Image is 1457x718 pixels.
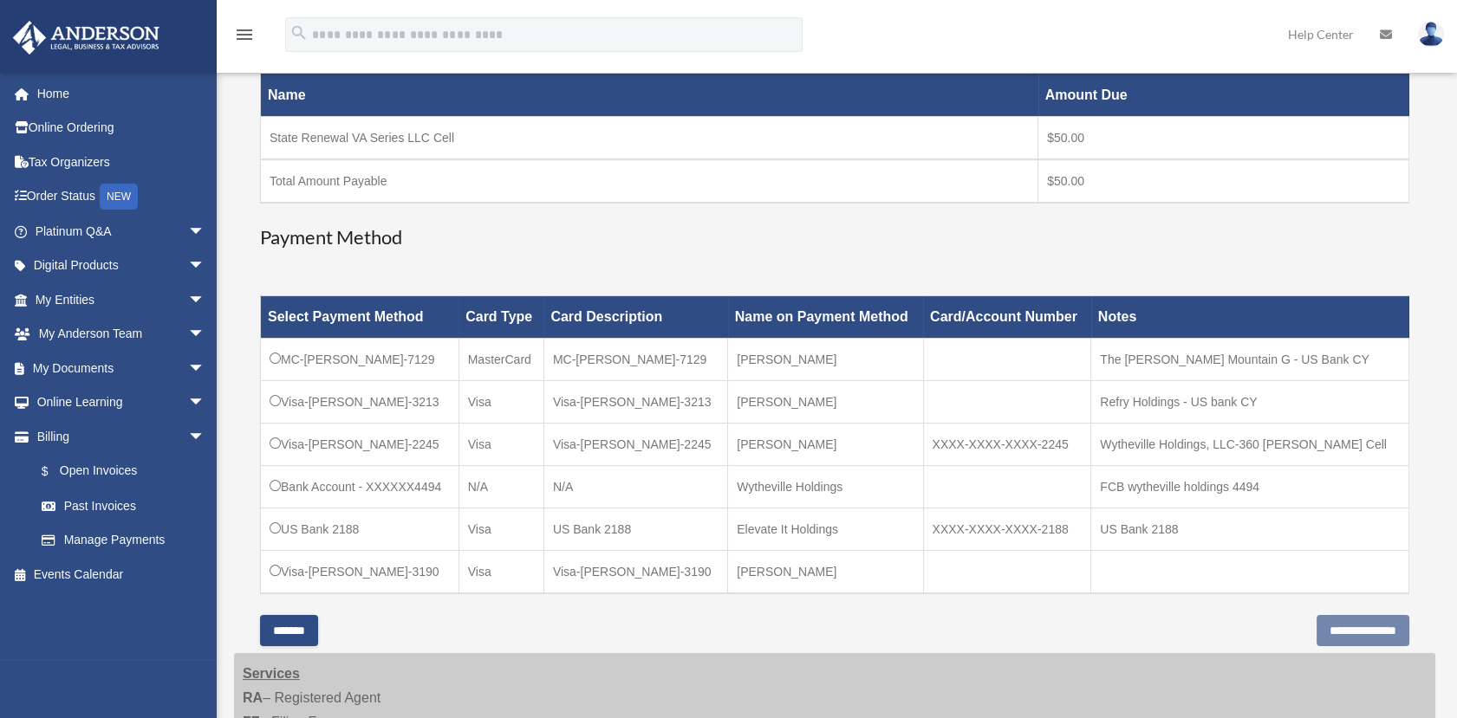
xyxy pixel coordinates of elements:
td: N/A [459,466,543,508]
td: [PERSON_NAME] [728,551,923,594]
td: [PERSON_NAME] [728,381,923,424]
td: Refry Holdings - US bank CY [1091,381,1409,424]
td: N/A [543,466,727,508]
a: Past Invoices [24,488,223,523]
td: $50.00 [1038,159,1409,203]
th: Select Payment Method [261,296,459,339]
span: arrow_drop_down [188,214,223,249]
a: Events Calendar [12,557,231,592]
th: Name [261,74,1038,116]
td: $50.00 [1038,116,1409,159]
img: User Pic [1418,22,1444,47]
td: Bank Account - XXXXXX4494 [261,466,459,508]
td: Visa-[PERSON_NAME]-2245 [261,424,459,466]
i: menu [234,24,255,45]
td: Visa-[PERSON_NAME]-3190 [543,551,727,594]
a: Digital Productsarrow_drop_down [12,249,231,283]
a: Manage Payments [24,523,223,558]
td: Wytheville Holdings [728,466,923,508]
a: menu [234,30,255,45]
i: search [289,23,309,42]
td: Visa-[PERSON_NAME]-3213 [261,381,459,424]
a: Billingarrow_drop_down [12,419,223,454]
span: arrow_drop_down [188,317,223,353]
td: Visa [459,424,543,466]
td: XXXX-XXXX-XXXX-2188 [923,508,1091,551]
td: State Renewal VA Series LLC Cell [261,116,1038,159]
td: US Bank 2188 [543,508,727,551]
td: Total Amount Payable [261,159,1038,203]
a: My Anderson Teamarrow_drop_down [12,317,231,352]
span: $ [51,461,60,482]
th: Amount Due [1038,74,1409,116]
span: arrow_drop_down [188,419,223,455]
td: US Bank 2188 [261,508,459,551]
td: US Bank 2188 [1091,508,1409,551]
th: Card Description [543,296,727,339]
a: Tax Organizers [12,145,231,179]
td: MC-[PERSON_NAME]-7129 [543,339,727,381]
td: [PERSON_NAME] [728,424,923,466]
td: Visa [459,508,543,551]
span: arrow_drop_down [188,385,223,421]
td: Visa [459,381,543,424]
div: NEW [100,184,138,210]
a: Online Ordering [12,111,231,146]
a: My Entitiesarrow_drop_down [12,282,231,317]
th: Notes [1091,296,1409,339]
a: Online Learningarrow_drop_down [12,385,231,420]
td: Visa [459,551,543,594]
td: Wytheville Holdings, LLC-360 [PERSON_NAME] Cell [1091,424,1409,466]
a: Order StatusNEW [12,179,231,215]
th: Card Type [459,296,543,339]
td: Visa-[PERSON_NAME]-2245 [543,424,727,466]
th: Card/Account Number [923,296,1091,339]
span: arrow_drop_down [188,249,223,284]
img: Anderson Advisors Platinum Portal [8,21,165,55]
td: Visa-[PERSON_NAME]-3190 [261,551,459,594]
strong: RA [243,690,263,705]
a: Home [12,76,231,111]
td: [PERSON_NAME] [728,339,923,381]
a: $Open Invoices [24,454,214,489]
th: Name on Payment Method [728,296,923,339]
td: MC-[PERSON_NAME]-7129 [261,339,459,381]
td: Visa-[PERSON_NAME]-3213 [543,381,727,424]
td: FCB wytheville holdings 4494 [1091,466,1409,508]
a: Platinum Q&Aarrow_drop_down [12,214,231,249]
td: MasterCard [459,339,543,381]
a: My Documentsarrow_drop_down [12,351,231,385]
strong: Services [243,666,300,681]
h3: Payment Method [260,224,1409,251]
td: XXXX-XXXX-XXXX-2245 [923,424,1091,466]
td: Elevate It Holdings [728,508,923,551]
td: The [PERSON_NAME] Mountain G - US Bank CY [1091,339,1409,381]
span: arrow_drop_down [188,351,223,386]
span: arrow_drop_down [188,282,223,318]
